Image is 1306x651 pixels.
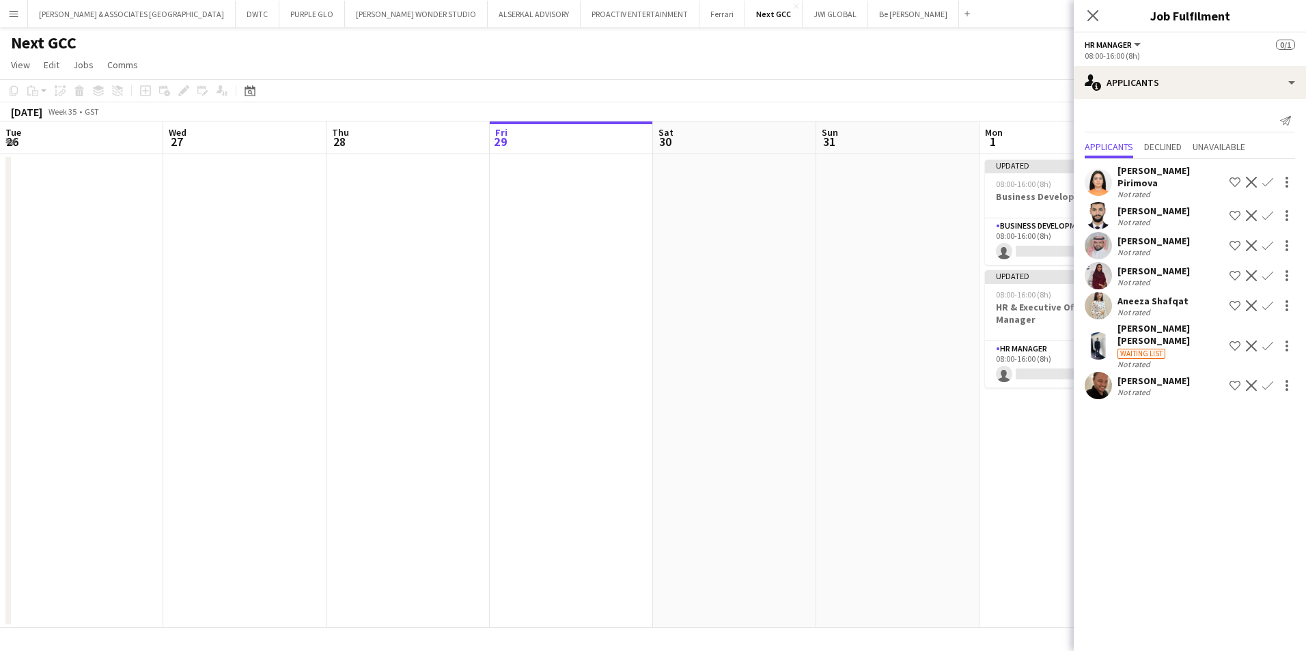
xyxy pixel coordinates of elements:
span: 31 [820,134,838,149]
span: 27 [167,134,186,149]
a: Jobs [68,56,99,74]
span: Jobs [73,59,94,71]
div: Not rated [1117,277,1153,287]
div: [PERSON_NAME] Pirimova [1117,164,1224,189]
span: Mon [985,126,1003,139]
div: Not rated [1117,359,1153,369]
div: GST [85,106,99,117]
button: Next GCC [745,1,803,27]
span: Thu [332,126,349,139]
button: Ferrari [699,1,745,27]
div: [PERSON_NAME] [PERSON_NAME] [1117,322,1224,347]
h3: Job Fulfilment [1074,7,1306,25]
span: Edit [44,59,59,71]
div: Applicants [1074,66,1306,99]
span: 08:00-16:00 (8h) [996,289,1051,300]
app-job-card: Updated08:00-16:00 (8h)0/1HR & Executive Office Manager1 RoleHR Manager8A0/108:00-16:00 (8h) [985,270,1138,388]
a: Comms [102,56,143,74]
span: 28 [330,134,349,149]
span: 1 [983,134,1003,149]
div: [PERSON_NAME] [1117,235,1190,247]
button: JWI GLOBAL [803,1,868,27]
app-job-card: Updated08:00-16:00 (8h)0/1Business Development1 RoleBusiness Development Manager1A0/108:00-16:00 ... [985,160,1138,265]
span: Sat [658,126,673,139]
button: Be [PERSON_NAME] [868,1,959,27]
h3: HR & Executive Office Manager [985,301,1138,325]
span: Unavailable [1193,142,1245,151]
span: 0/1 [1276,40,1295,50]
button: ALSERKAL ADVISORY [488,1,581,27]
app-card-role: Business Development Manager1A0/108:00-16:00 (8h) [985,218,1138,265]
span: Comms [107,59,138,71]
div: Updated [985,270,1138,281]
button: [PERSON_NAME] & ASSOCIATES [GEOGRAPHIC_DATA] [28,1,236,27]
div: Updated [985,160,1138,171]
span: Declined [1144,142,1182,151]
span: HR Manager [1085,40,1132,50]
a: View [5,56,36,74]
div: Not rated [1117,307,1153,317]
div: [DATE] [11,105,42,119]
div: Not rated [1117,387,1153,397]
span: Wed [169,126,186,139]
app-card-role: HR Manager8A0/108:00-16:00 (8h) [985,341,1138,388]
button: PURPLE GLO [279,1,345,27]
button: DWTC [236,1,279,27]
div: Waiting list [1117,349,1165,359]
div: Not rated [1117,247,1153,257]
button: [PERSON_NAME] WONDER STUDIO [345,1,488,27]
div: 08:00-16:00 (8h) [1085,50,1295,61]
div: [PERSON_NAME] [1117,265,1190,277]
div: Not rated [1117,217,1153,227]
button: HR Manager [1085,40,1143,50]
span: 26 [3,134,21,149]
h3: Business Development [985,190,1138,203]
span: View [11,59,30,71]
span: 29 [493,134,508,149]
span: Tue [5,126,21,139]
span: Applicants [1085,142,1133,151]
span: 08:00-16:00 (8h) [996,179,1051,189]
div: [PERSON_NAME] [1117,375,1190,387]
button: PROACTIV ENTERTAINMENT [581,1,699,27]
h1: Next GCC [11,33,77,53]
div: Not rated [1117,189,1153,199]
span: 30 [656,134,673,149]
span: Sun [822,126,838,139]
div: [PERSON_NAME] [1117,205,1190,217]
span: Week 35 [45,106,79,117]
div: Aneeza Shafqat [1117,295,1189,307]
span: Fri [495,126,508,139]
a: Edit [38,56,65,74]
